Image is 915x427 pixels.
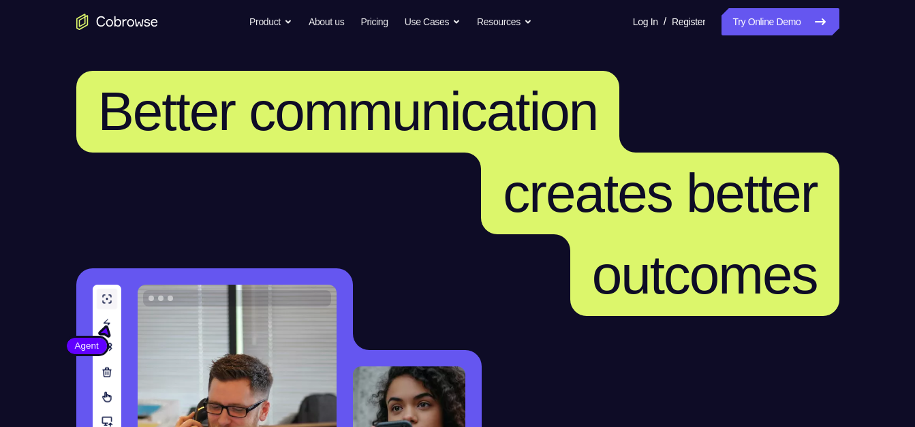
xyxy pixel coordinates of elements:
button: Use Cases [405,8,461,35]
a: Pricing [360,8,388,35]
a: Register [672,8,705,35]
a: Log In [633,8,658,35]
span: creates better [503,163,817,223]
a: About us [309,8,344,35]
span: Agent [67,339,107,353]
span: Better communication [98,81,598,142]
a: Try Online Demo [722,8,839,35]
span: / [664,14,666,30]
a: Go to the home page [76,14,158,30]
button: Product [249,8,292,35]
span: outcomes [592,244,818,305]
button: Resources [477,8,532,35]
